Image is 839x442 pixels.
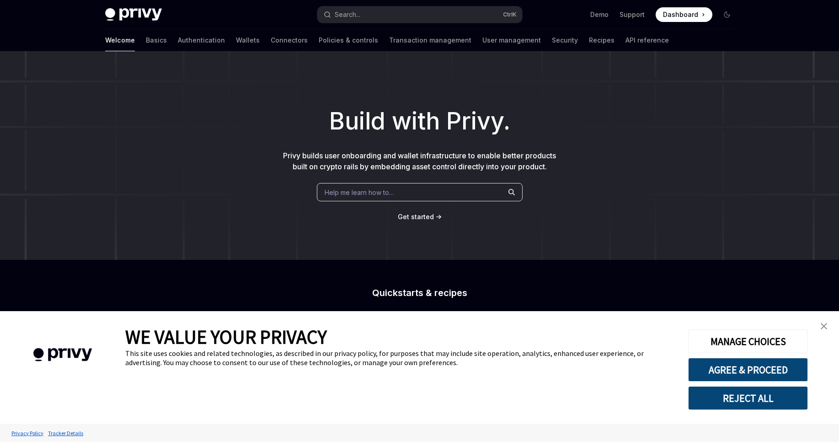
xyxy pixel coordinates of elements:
[271,29,308,51] a: Connectors
[9,425,46,441] a: Privacy Policy
[46,425,86,441] a: Tracker Details
[688,358,808,382] button: AGREE & PROCEED
[125,349,674,367] div: This site uses cookies and related technologies, as described in our privacy policy, for purposes...
[663,10,698,19] span: Dashboard
[815,317,833,335] a: close banner
[688,329,808,353] button: MANAGE CHOICES
[105,29,135,51] a: Welcome
[589,29,615,51] a: Recipes
[389,29,471,51] a: Transaction management
[821,323,827,329] img: close banner
[688,386,808,410] button: REJECT ALL
[656,7,712,22] a: Dashboard
[236,29,260,51] a: Wallets
[398,213,434,221] span: Get started
[325,188,394,197] span: Help me learn how to…
[125,325,327,349] span: WE VALUE YOUR PRIVACY
[552,29,578,51] a: Security
[259,288,581,297] h2: Quickstarts & recipes
[319,29,378,51] a: Policies & controls
[720,7,734,22] button: Toggle dark mode
[317,6,522,23] button: Search...CtrlK
[398,212,434,221] a: Get started
[283,151,556,171] span: Privy builds user onboarding and wallet infrastructure to enable better products built on crypto ...
[335,9,360,20] div: Search...
[590,10,609,19] a: Demo
[178,29,225,51] a: Authentication
[625,29,669,51] a: API reference
[482,29,541,51] a: User management
[146,29,167,51] a: Basics
[503,11,517,18] span: Ctrl K
[15,103,824,139] h1: Build with Privy.
[14,335,112,375] img: company logo
[105,8,162,21] img: dark logo
[620,10,645,19] a: Support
